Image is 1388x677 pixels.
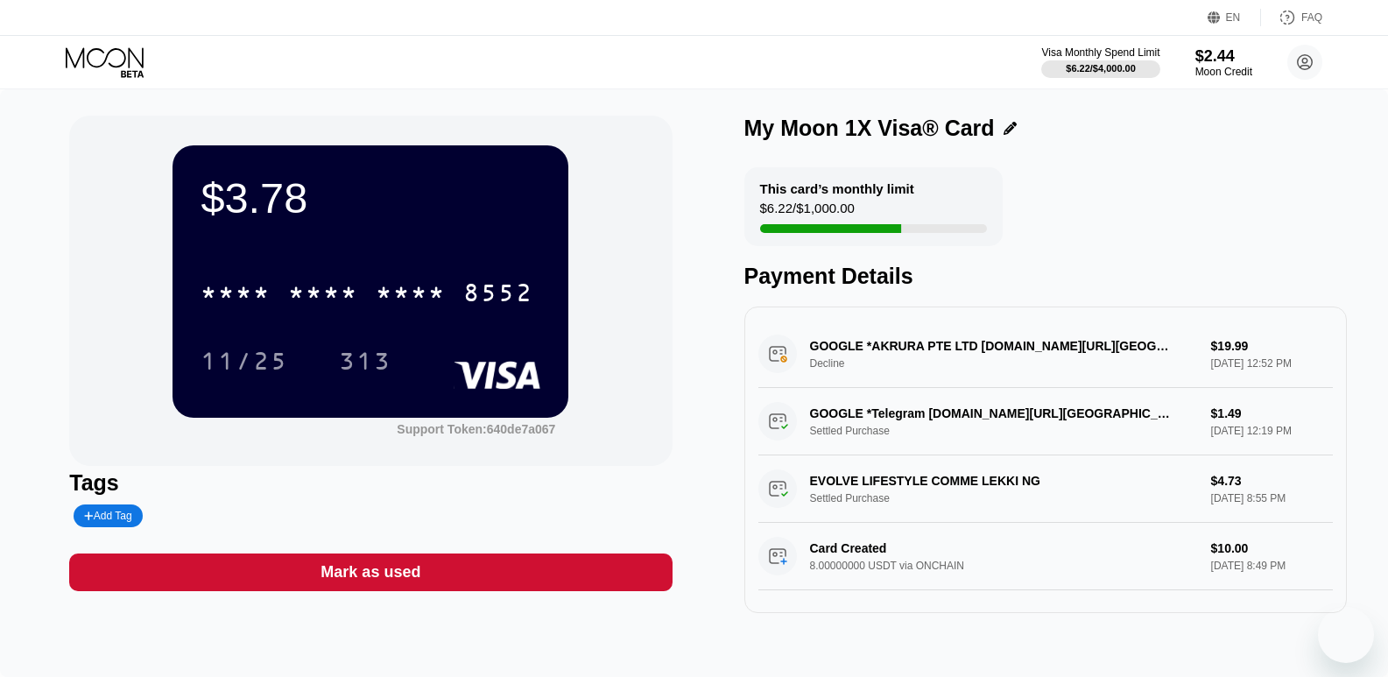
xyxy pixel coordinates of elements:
div: EN [1226,11,1241,24]
div: 313 [339,349,391,377]
div: Tags [69,470,672,496]
div: Moon Credit [1195,66,1252,78]
div: EN [1208,9,1261,26]
div: FAQ [1301,11,1322,24]
div: $2.44Moon Credit [1195,47,1252,78]
div: 11/25 [187,339,301,383]
div: Visa Monthly Spend Limit [1041,46,1159,59]
div: Visa Monthly Spend Limit$6.22/$4,000.00 [1041,46,1159,78]
div: Add Tag [74,504,142,527]
div: Support Token: 640de7a067 [397,422,555,436]
div: Support Token:640de7a067 [397,422,555,436]
div: 8552 [463,281,533,309]
div: $6.22 / $4,000.00 [1066,63,1136,74]
iframe: Button to launch messaging window, conversation in progress [1318,607,1374,663]
div: Mark as used [321,562,420,582]
div: 11/25 [201,349,288,377]
div: Mark as used [69,554,672,591]
div: $6.22 / $1,000.00 [760,201,855,224]
div: FAQ [1261,9,1322,26]
div: $3.78 [201,173,540,222]
div: My Moon 1X Visa® Card [744,116,995,141]
div: $2.44 [1195,47,1252,66]
div: Add Tag [84,510,131,522]
div: 313 [326,339,405,383]
div: This card’s monthly limit [760,181,914,196]
div: Payment Details [744,264,1347,289]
